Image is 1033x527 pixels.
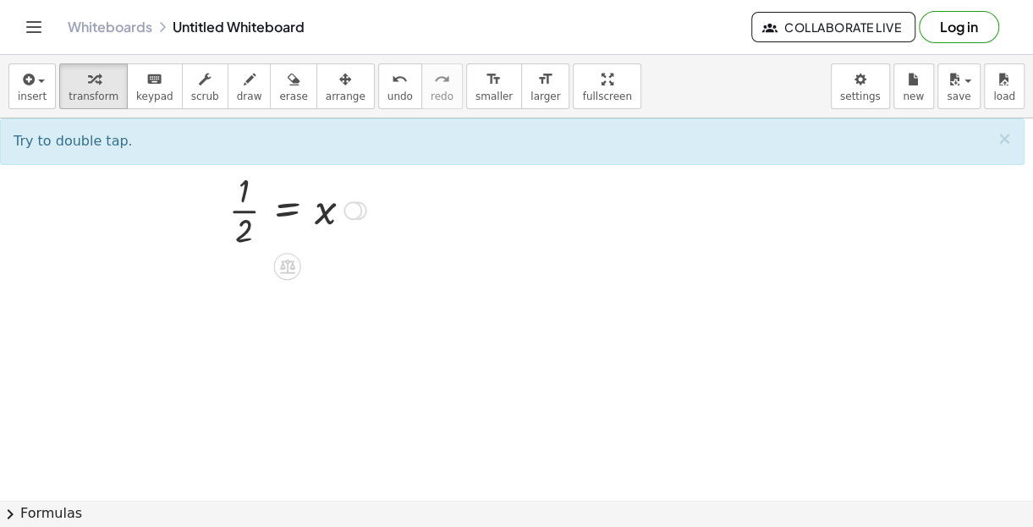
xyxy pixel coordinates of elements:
[392,69,408,90] i: undo
[18,91,47,102] span: insert
[378,63,422,109] button: undoundo
[903,91,924,102] span: new
[182,63,228,109] button: scrub
[228,63,272,109] button: draw
[521,63,569,109] button: format_sizelarger
[434,69,450,90] i: redo
[326,91,365,102] span: arrange
[766,19,901,35] span: Collaborate Live
[530,91,560,102] span: larger
[421,63,463,109] button: redoredo
[274,253,301,280] div: Apply the same math to both sides of the equation
[993,91,1015,102] span: load
[59,63,128,109] button: transform
[69,91,118,102] span: transform
[831,63,890,109] button: settings
[237,91,262,102] span: draw
[431,91,453,102] span: redo
[316,63,375,109] button: arrange
[191,91,219,102] span: scrub
[997,129,1012,149] span: ×
[14,133,133,149] span: Try to double tap.
[20,14,47,41] button: Toggle navigation
[127,63,183,109] button: keyboardkeypad
[997,130,1012,148] button: ×
[146,69,162,90] i: keyboard
[466,63,522,109] button: format_sizesmaller
[68,19,152,36] a: Whiteboards
[537,69,553,90] i: format_size
[919,11,999,43] button: Log in
[582,91,631,102] span: fullscreen
[937,63,981,109] button: save
[136,91,173,102] span: keypad
[751,12,915,42] button: Collaborate Live
[573,63,640,109] button: fullscreen
[387,91,413,102] span: undo
[840,91,881,102] span: settings
[279,91,307,102] span: erase
[475,91,513,102] span: smaller
[8,63,56,109] button: insert
[947,91,970,102] span: save
[893,63,934,109] button: new
[270,63,316,109] button: erase
[486,69,502,90] i: format_size
[984,63,1025,109] button: load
